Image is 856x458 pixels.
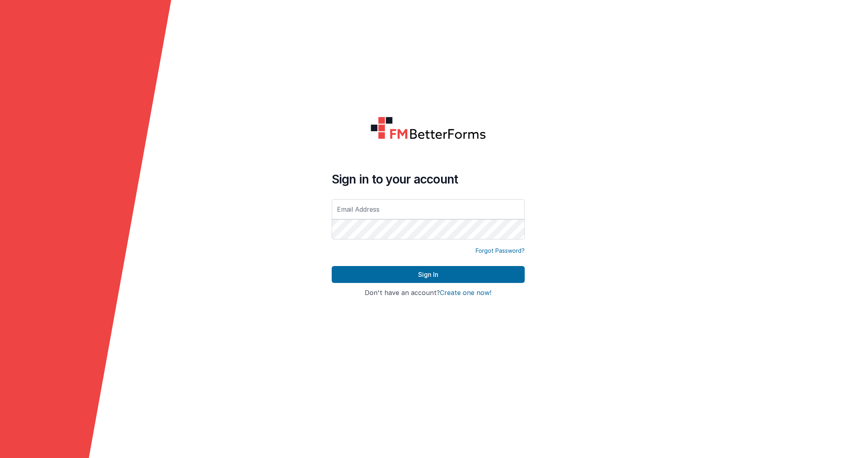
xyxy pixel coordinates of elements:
[476,247,525,255] a: Forgot Password?
[332,289,525,297] h4: Don't have an account?
[332,266,525,283] button: Sign In
[440,289,491,297] button: Create one now!
[332,172,525,186] h4: Sign in to your account
[332,199,525,219] input: Email Address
